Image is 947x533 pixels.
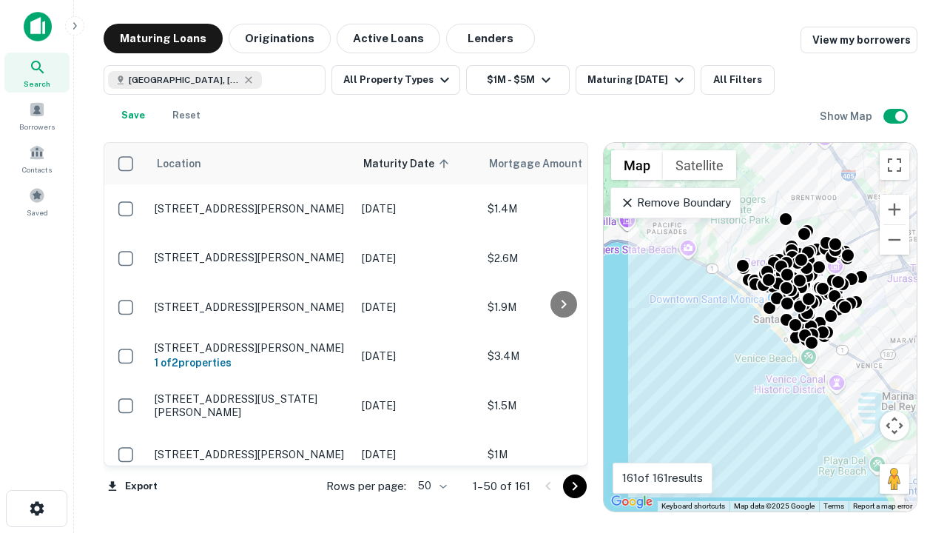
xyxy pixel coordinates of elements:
[362,299,473,315] p: [DATE]
[488,398,636,414] p: $1.5M
[155,301,347,314] p: [STREET_ADDRESS][PERSON_NAME]
[734,502,815,510] span: Map data ©2025 Google
[488,348,636,364] p: $3.4M
[661,501,725,512] button: Keyboard shortcuts
[362,446,473,463] p: [DATE]
[155,341,347,355] p: [STREET_ADDRESS][PERSON_NAME]
[563,475,587,498] button: Go to next page
[155,202,347,215] p: [STREET_ADDRESS][PERSON_NAME]
[24,12,52,41] img: capitalize-icon.png
[488,201,636,217] p: $1.4M
[620,194,730,212] p: Remove Boundary
[24,78,50,90] span: Search
[604,143,917,512] div: 0 0
[820,108,874,124] h6: Show Map
[147,143,354,184] th: Location
[466,65,570,95] button: $1M - $5M
[701,65,775,95] button: All Filters
[155,251,347,264] p: [STREET_ADDRESS][PERSON_NAME]
[363,155,454,172] span: Maturity Date
[155,355,347,371] h6: 1 of 2 properties
[607,492,656,512] a: Open this area in Google Maps (opens a new window)
[22,164,52,175] span: Contacts
[488,446,636,463] p: $1M
[823,502,844,510] a: Terms (opens in new tab)
[155,392,347,419] p: [STREET_ADDRESS][US_STATE][PERSON_NAME]
[488,299,636,315] p: $1.9M
[607,492,656,512] img: Google
[362,398,473,414] p: [DATE]
[873,367,947,438] iframe: Chat Widget
[880,225,909,255] button: Zoom out
[880,464,909,494] button: Drag Pegman onto the map to open Street View
[229,24,331,53] button: Originations
[576,65,695,95] button: Maturing [DATE]
[880,195,909,224] button: Zoom in
[129,73,240,87] span: [GEOGRAPHIC_DATA], [GEOGRAPHIC_DATA], [GEOGRAPHIC_DATA]
[362,201,473,217] p: [DATE]
[4,138,70,178] a: Contacts
[489,155,601,172] span: Mortgage Amount
[354,143,480,184] th: Maturity Date
[611,150,663,180] button: Show street map
[331,65,460,95] button: All Property Types
[155,448,347,461] p: [STREET_ADDRESS][PERSON_NAME]
[19,121,55,133] span: Borrowers
[880,150,909,180] button: Toggle fullscreen view
[622,469,703,487] p: 161 of 161 results
[488,250,636,266] p: $2.6M
[337,24,440,53] button: Active Loans
[446,24,535,53] button: Lenders
[801,27,917,53] a: View my borrowers
[4,181,70,221] a: Saved
[156,155,201,172] span: Location
[480,143,643,184] th: Mortgage Amount
[362,348,473,364] p: [DATE]
[4,95,70,135] a: Borrowers
[663,150,736,180] button: Show satellite imagery
[27,207,48,218] span: Saved
[109,101,157,130] button: Save your search to get updates of matches that match your search criteria.
[587,71,688,89] div: Maturing [DATE]
[412,475,449,497] div: 50
[104,475,161,497] button: Export
[853,502,912,510] a: Report a map error
[104,24,223,53] button: Maturing Loans
[4,53,70,93] a: Search
[326,477,406,495] p: Rows per page:
[362,250,473,266] p: [DATE]
[163,101,210,130] button: Reset
[473,477,530,495] p: 1–50 of 161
